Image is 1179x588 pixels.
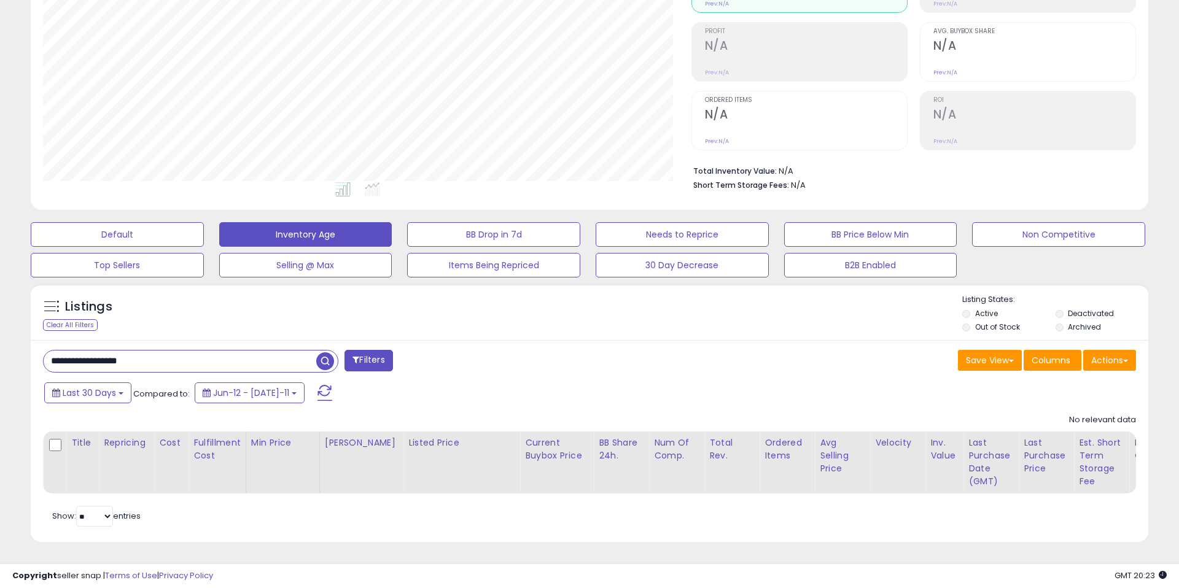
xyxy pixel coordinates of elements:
h2: N/A [933,39,1135,55]
button: Needs to Reprice [596,222,769,247]
span: Avg. Buybox Share [933,28,1135,35]
a: Terms of Use [105,570,157,581]
button: Jun-12 - [DATE]-11 [195,382,305,403]
button: Top Sellers [31,253,204,277]
button: BB Drop in 7d [407,222,580,247]
div: Inv. value [930,436,958,462]
div: Last Purchase Price [1024,436,1068,475]
span: ROI [933,97,1135,104]
div: Cost [159,436,183,449]
button: Default [31,222,204,247]
button: B2B Enabled [784,253,957,277]
h2: N/A [705,39,907,55]
small: Prev: N/A [933,137,957,145]
span: Show: entries [52,510,141,522]
div: Current Buybox Price [525,436,588,462]
div: seller snap | | [12,570,213,582]
h2: N/A [705,107,907,124]
button: BB Price Below Min [784,222,957,247]
div: Last Purchase Date (GMT) [968,436,1013,488]
label: Out of Stock [975,322,1020,332]
div: Min Price [251,436,314,449]
button: Actions [1083,350,1136,371]
div: Total Rev. [709,436,754,462]
button: Non Competitive [972,222,1145,247]
div: Listed Price [408,436,515,449]
button: Selling @ Max [219,253,392,277]
button: Items Being Repriced [407,253,580,277]
div: Repricing [104,436,149,449]
label: Deactivated [1068,308,1114,319]
button: Save View [958,350,1022,371]
div: BB Share 24h. [599,436,644,462]
div: Fulfillable Quantity [1134,436,1177,462]
b: Short Term Storage Fees: [693,180,789,190]
small: Prev: N/A [705,69,729,76]
div: Clear All Filters [43,319,98,331]
button: Filters [344,350,392,371]
span: Profit [705,28,907,35]
p: Listing States: [962,294,1148,306]
li: N/A [693,163,1127,177]
div: Est. Short Term Storage Fee [1079,436,1124,488]
span: Last 30 Days [63,387,116,399]
span: N/A [791,179,806,191]
label: Archived [1068,322,1101,332]
label: Active [975,308,998,319]
b: Total Inventory Value: [693,166,777,176]
div: Fulfillment Cost [193,436,241,462]
button: Last 30 Days [44,382,131,403]
small: Prev: N/A [705,137,729,145]
div: No relevant data [1069,414,1136,426]
h2: N/A [933,107,1135,124]
div: Num of Comp. [654,436,699,462]
span: 2025-08-11 20:23 GMT [1115,570,1167,581]
small: Prev: N/A [933,69,957,76]
div: Avg Selling Price [820,436,865,475]
button: Columns [1024,350,1081,371]
div: Ordered Items [765,436,809,462]
h5: Listings [65,298,112,315]
span: Ordered Items [705,97,907,104]
strong: Copyright [12,570,57,581]
div: Title [71,436,93,449]
button: Inventory Age [219,222,392,247]
div: [PERSON_NAME] [325,436,398,449]
span: Compared to: [133,388,190,400]
button: 30 Day Decrease [596,253,769,277]
div: Velocity [875,436,920,449]
span: Jun-12 - [DATE]-11 [213,387,289,399]
span: Columns [1032,354,1070,366]
a: Privacy Policy [159,570,213,581]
